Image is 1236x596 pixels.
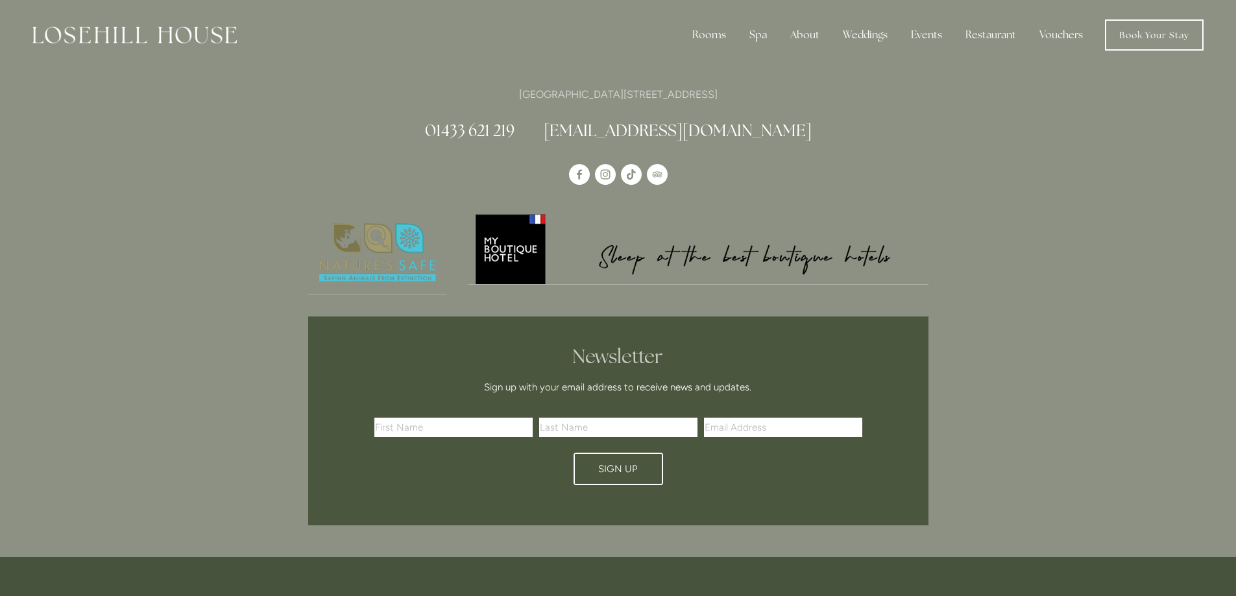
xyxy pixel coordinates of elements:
div: Events [901,22,952,48]
button: Sign Up [574,453,663,485]
a: TripAdvisor [647,164,668,185]
input: Last Name [539,418,697,437]
span: Sign Up [598,463,638,475]
a: Book Your Stay [1105,19,1204,51]
img: My Boutique Hotel - Logo [468,212,928,284]
input: First Name [374,418,533,437]
div: Restaurant [955,22,1026,48]
a: Instagram [595,164,616,185]
img: Nature's Safe - Logo [308,212,447,294]
a: Vouchers [1029,22,1093,48]
img: Losehill House [32,27,237,43]
div: About [780,22,830,48]
a: TikTok [621,164,642,185]
a: My Boutique Hotel - Logo [468,212,928,285]
h2: Newsletter [379,345,858,368]
div: Rooms [682,22,736,48]
a: [EMAIL_ADDRESS][DOMAIN_NAME] [544,120,812,141]
input: Email Address [704,418,862,437]
a: Losehill House Hotel & Spa [569,164,590,185]
a: 01433 621 219 [425,120,515,141]
div: Spa [739,22,777,48]
p: [GEOGRAPHIC_DATA][STREET_ADDRESS] [308,86,928,103]
p: Sign up with your email address to receive news and updates. [379,379,858,395]
div: Weddings [832,22,898,48]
